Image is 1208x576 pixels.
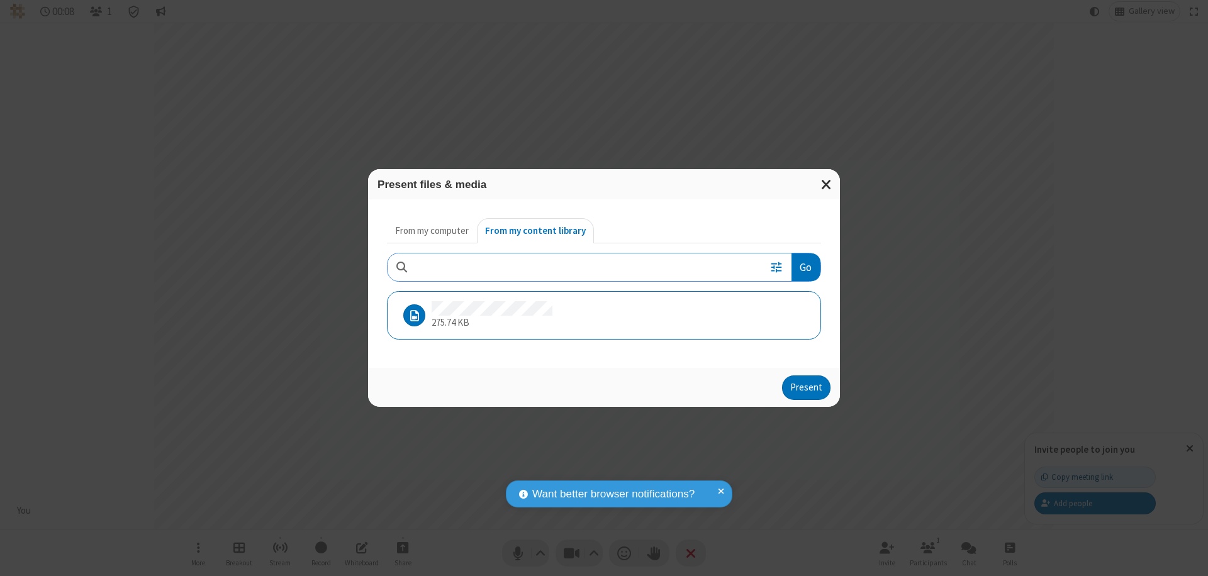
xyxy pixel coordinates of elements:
[532,486,695,502] span: Want better browser notifications?
[377,179,830,191] h3: Present files & media
[814,169,840,200] button: Close modal
[387,218,477,243] button: From my computer
[432,316,552,330] p: 275.74 KB
[477,218,594,243] button: From my content library
[782,375,830,401] button: Present
[791,253,820,282] button: Go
